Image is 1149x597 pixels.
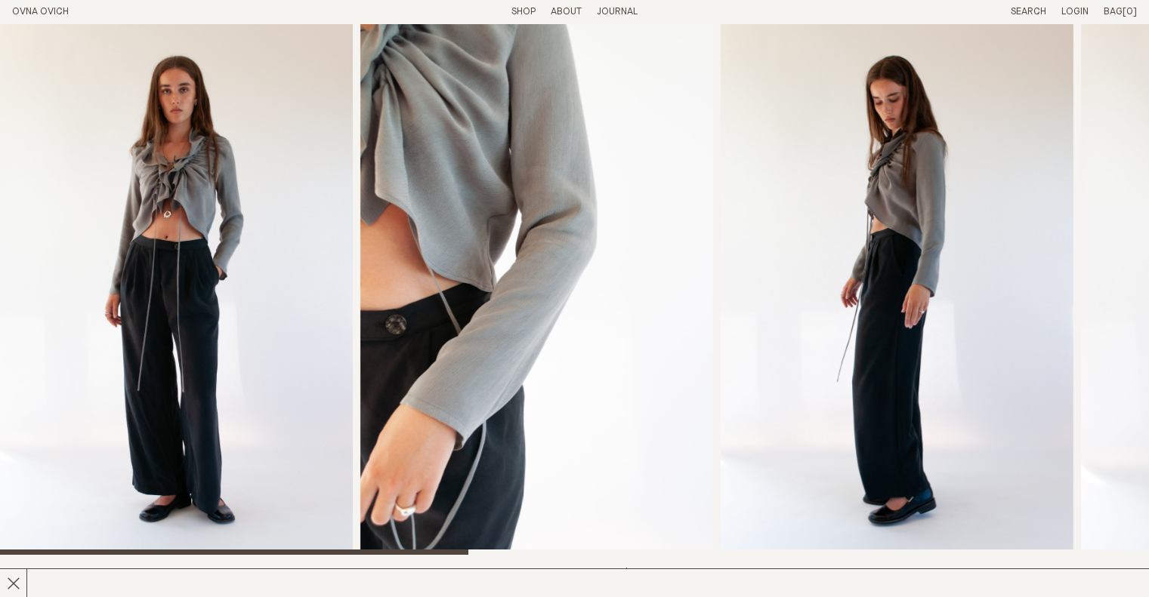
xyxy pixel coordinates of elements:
[1061,7,1089,17] a: Login
[12,567,284,589] h2: Me Trouser
[623,568,663,577] span: $370.00
[360,24,713,555] div: 2 / 8
[511,7,536,17] a: Shop
[360,24,713,555] img: Me Trouser
[1123,7,1137,17] span: [0]
[721,24,1073,555] div: 3 / 8
[721,24,1073,555] img: Me Trouser
[551,6,582,19] summary: About
[597,7,638,17] a: Journal
[12,7,69,17] a: Home
[1104,7,1123,17] span: Bag
[1011,7,1046,17] a: Search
